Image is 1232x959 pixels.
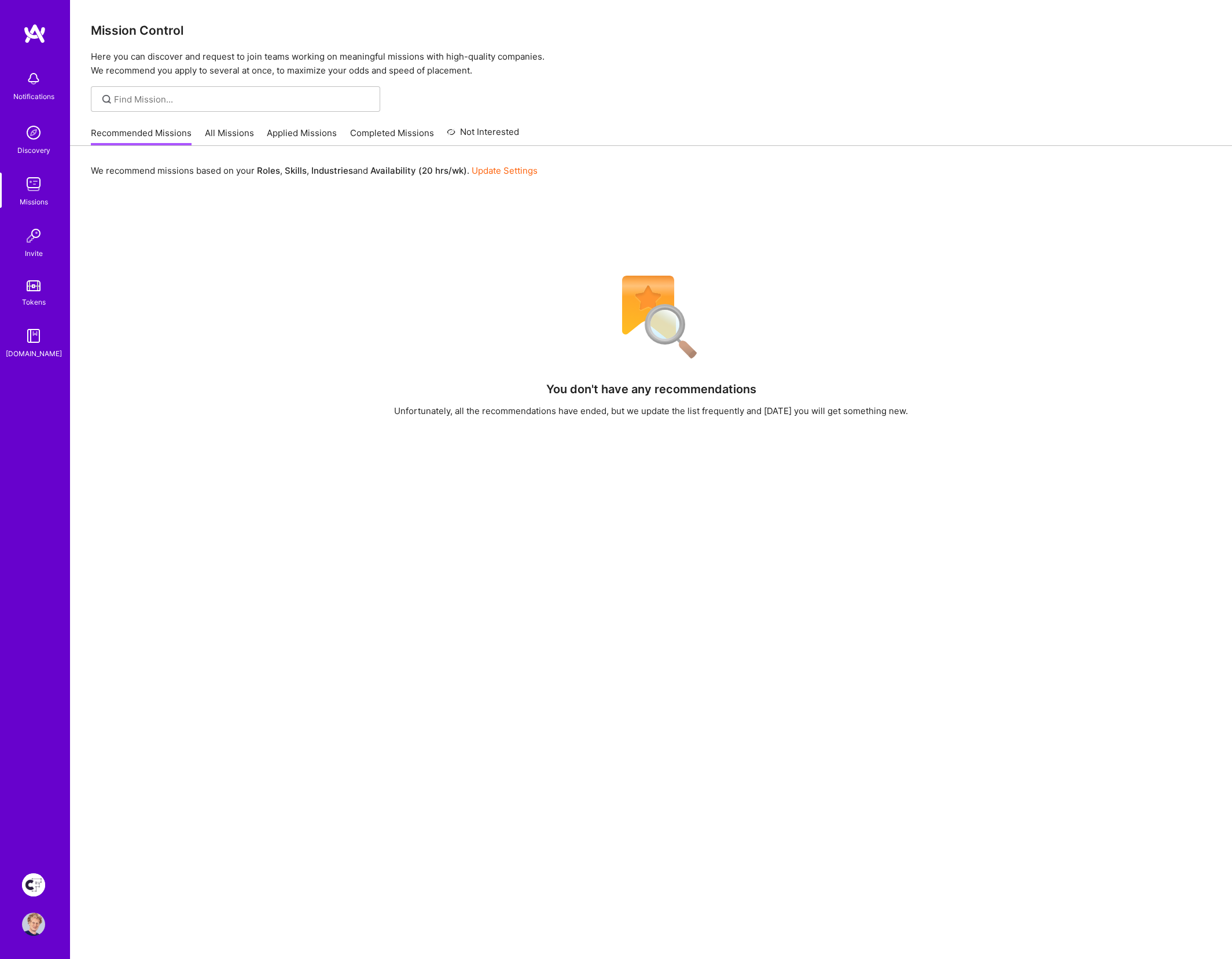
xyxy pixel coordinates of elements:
div: [DOMAIN_NAME] [6,347,62,360]
p: Here you can discover and request to join teams working on meaningful missions with high-quality ... [91,50,1211,78]
div: Missions [20,196,48,208]
img: No Results [602,268,700,367]
h3: Mission Control [91,23,1211,38]
a: Applied Missions [267,127,337,146]
div: Discovery [17,144,50,156]
img: teamwork [22,173,45,196]
i: icon SearchGrey [100,93,113,106]
img: User Avatar [22,913,45,936]
a: Recommended Missions [91,127,192,146]
img: Creative Fabrica Project Team [22,873,45,896]
img: logo [23,23,46,44]
div: Unfortunately, all the recommendations have ended, but we update the list frequently and [DATE] y... [394,405,908,417]
b: Roles [257,165,280,176]
img: Invite [22,224,45,247]
input: Find Mission... [114,93,372,105]
div: Invite [25,247,43,259]
a: Creative Fabrica Project Team [19,873,48,896]
img: discovery [22,121,45,144]
a: All Missions [205,127,254,146]
b: Skills [285,165,307,176]
a: User Avatar [19,913,48,936]
p: We recommend missions based on your , , and . [91,164,538,177]
img: tokens [27,280,41,291]
img: guide book [22,324,45,347]
div: Tokens [22,296,46,308]
a: Update Settings [472,165,538,176]
h4: You don't have any recommendations [546,382,756,396]
b: Availability (20 hrs/wk) [370,165,467,176]
img: bell [22,67,45,90]
b: Industries [311,165,353,176]
a: Not Interested [447,125,519,146]
a: Completed Missions [350,127,434,146]
div: Notifications [13,90,54,103]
